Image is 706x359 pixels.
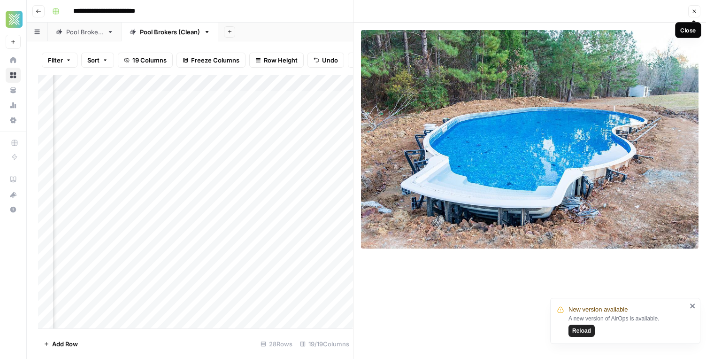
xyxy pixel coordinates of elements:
[257,336,296,351] div: 28 Rows
[48,55,63,65] span: Filter
[6,202,21,217] button: Help + Support
[681,26,696,34] div: Close
[361,30,698,249] img: Row/Cell
[6,172,21,187] a: AirOps Academy
[568,314,687,337] div: A new version of AirOps is available.
[38,336,84,351] button: Add Row
[48,23,122,41] a: Pool Brokers
[568,325,595,337] button: Reload
[6,98,21,113] a: Usage
[42,53,77,68] button: Filter
[66,27,103,37] div: Pool Brokers
[296,336,353,351] div: 19/19 Columns
[6,113,21,128] a: Settings
[572,327,591,335] span: Reload
[118,53,173,68] button: 19 Columns
[81,53,114,68] button: Sort
[6,53,21,68] a: Home
[87,55,100,65] span: Sort
[52,339,78,349] span: Add Row
[249,53,304,68] button: Row Height
[176,53,246,68] button: Freeze Columns
[122,23,218,41] a: Pool Brokers (Clean)
[191,55,239,65] span: Freeze Columns
[6,8,21,31] button: Workspace: Xponent21
[6,11,23,28] img: Xponent21 Logo
[690,302,696,310] button: close
[322,55,338,65] span: Undo
[568,305,628,314] span: New version available
[6,68,21,83] a: Browse
[6,187,21,202] button: What's new?
[132,55,167,65] span: 19 Columns
[264,55,298,65] span: Row Height
[140,27,200,37] div: Pool Brokers (Clean)
[6,83,21,98] a: Your Data
[6,187,20,202] div: What's new?
[307,53,344,68] button: Undo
